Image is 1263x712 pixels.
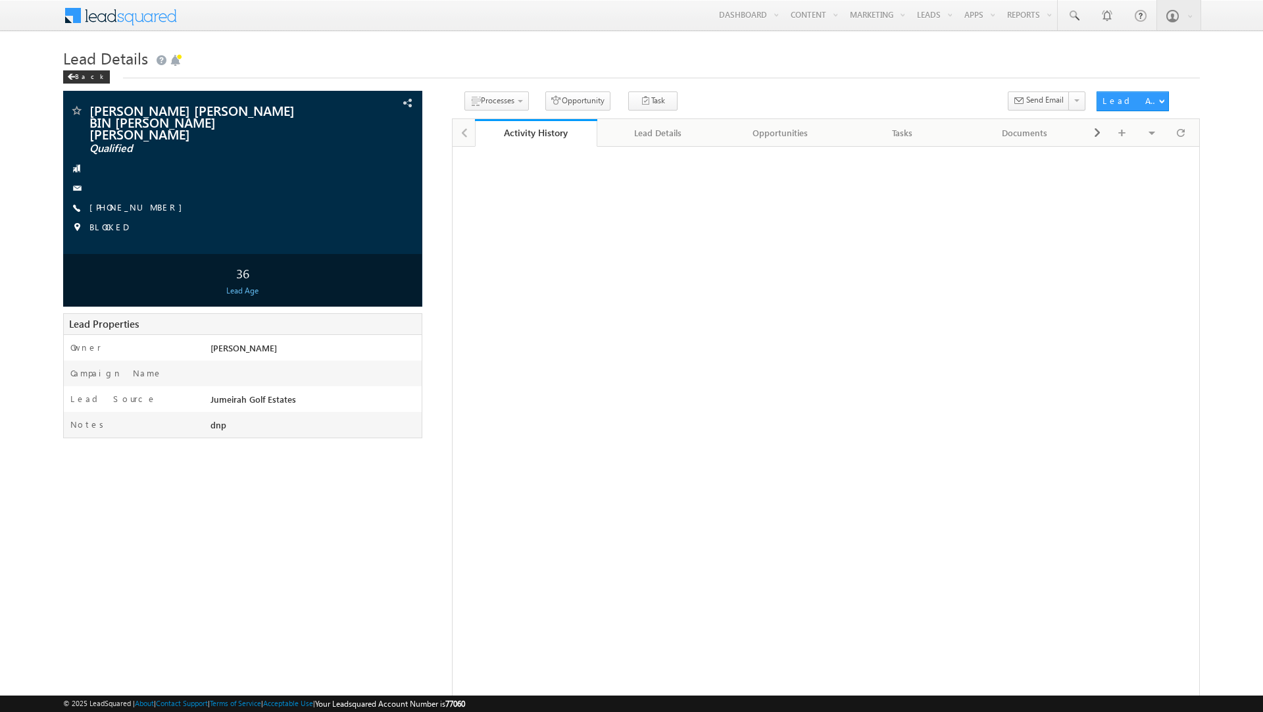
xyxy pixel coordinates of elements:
[207,393,422,411] div: Jumeirah Golf Estates
[66,261,418,285] div: 36
[445,699,465,709] span: 77060
[63,698,465,710] span: © 2025 LeadSquared | | | | |
[1097,91,1169,111] button: Lead Actions
[66,285,418,297] div: Lead Age
[63,70,116,81] a: Back
[1008,91,1070,111] button: Send Email
[210,699,261,707] a: Terms of Service
[135,699,154,707] a: About
[89,104,314,140] span: [PERSON_NAME] [PERSON_NAME] BIN [PERSON_NAME] [PERSON_NAME]
[156,699,208,707] a: Contact Support
[628,91,678,111] button: Task
[263,699,313,707] a: Acceptable Use
[720,119,842,147] a: Opportunities
[89,201,189,215] span: [PHONE_NUMBER]
[1026,94,1064,106] span: Send Email
[89,221,128,234] span: BLOCKED
[608,125,708,141] div: Lead Details
[63,70,110,84] div: Back
[975,125,1075,141] div: Documents
[485,126,587,139] div: Activity History
[481,95,514,105] span: Processes
[315,699,465,709] span: Your Leadsquared Account Number is
[964,119,1087,147] a: Documents
[475,119,597,147] a: Activity History
[597,119,720,147] a: Lead Details
[1102,95,1158,107] div: Lead Actions
[70,342,101,353] label: Owner
[210,342,277,353] span: [PERSON_NAME]
[545,91,610,111] button: Opportunity
[63,47,148,68] span: Lead Details
[464,91,529,111] button: Processes
[70,393,157,405] label: Lead Source
[842,119,964,147] a: Tasks
[89,142,314,155] span: Qualified
[210,419,226,430] span: dnp
[853,125,953,141] div: Tasks
[730,125,830,141] div: Opportunities
[69,317,139,330] span: Lead Properties
[70,419,109,430] label: Notes
[70,367,162,379] label: Campaign Name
